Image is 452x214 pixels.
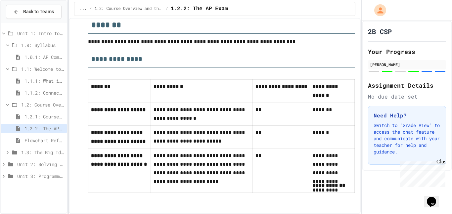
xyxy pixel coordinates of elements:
[17,173,64,180] span: Unit 3: Programming with Python
[21,65,64,72] span: 1.1: Welcome to Computer Science
[166,6,168,12] span: /
[80,6,87,12] span: ...
[17,161,64,168] span: Unit 2: Solving Problems in Computer Science
[367,3,388,18] div: My Account
[23,8,54,15] span: Back to Teams
[21,149,64,156] span: 1.3: The Big Ideas
[370,62,444,67] div: [PERSON_NAME]
[24,89,64,96] span: 1.1.2: Connect with Your World
[171,5,228,13] span: 1.2.2: The AP Exam
[397,159,445,187] iframe: chat widget
[24,113,64,120] span: 1.2.1: Course Overview
[95,6,163,12] span: 1.2: Course Overview and the AP Exam
[21,42,64,49] span: 1.0: Syllabus
[89,6,92,12] span: /
[24,137,64,144] span: Flowchart Reflection
[424,188,445,207] iframe: chat widget
[24,125,64,132] span: 1.2.2: The AP Exam
[17,30,64,37] span: Unit 1: Intro to Computer Science
[3,3,46,42] div: Chat with us now!Close
[24,77,64,84] span: 1.1.1: What is Computer Science?
[6,5,62,19] button: Back to Teams
[368,81,446,90] h2: Assignment Details
[374,122,440,155] p: Switch to "Grade View" to access the chat feature and communicate with your teacher for help and ...
[21,101,64,108] span: 1.2: Course Overview and the AP Exam
[368,27,392,36] h1: 2B CSP
[24,54,64,61] span: 1.0.1: AP Computer Science Principles in Python Course Syllabus
[368,93,446,101] div: No due date set
[368,47,446,56] h2: Your Progress
[374,111,440,119] h3: Need Help?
